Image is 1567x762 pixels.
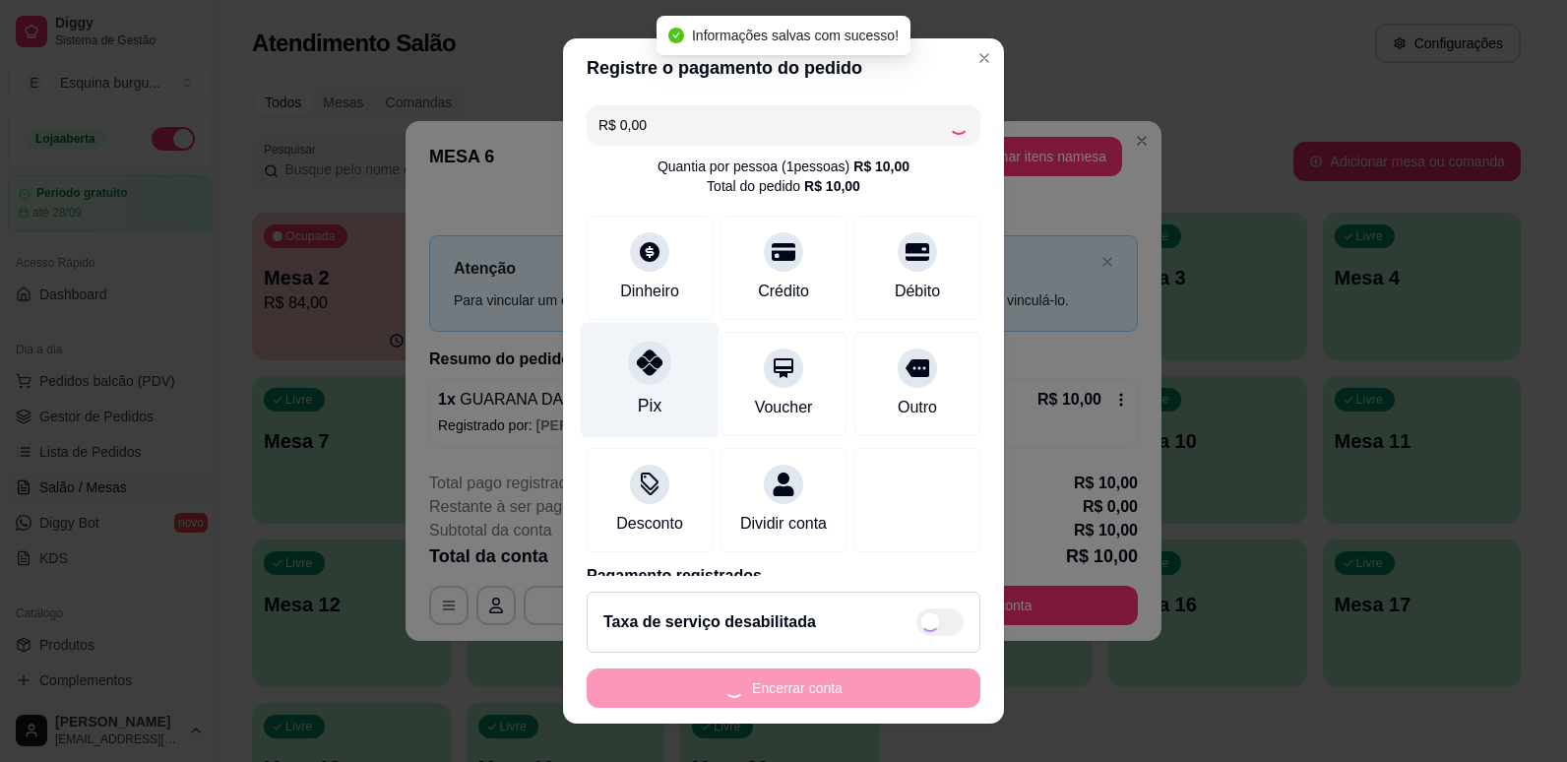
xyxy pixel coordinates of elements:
[616,512,683,536] div: Desconto
[587,564,980,588] p: Pagamento registrados
[620,280,679,303] div: Dinheiro
[755,396,813,419] div: Voucher
[949,115,969,135] div: Loading
[969,42,1000,74] button: Close
[603,610,816,634] h2: Taxa de serviço desabilitada
[895,280,940,303] div: Débito
[804,176,860,196] div: R$ 10,00
[853,157,909,176] div: R$ 10,00
[898,396,937,419] div: Outro
[740,512,827,536] div: Dividir conta
[658,157,909,176] div: Quantia por pessoa ( 1 pessoas)
[638,393,661,418] div: Pix
[707,176,860,196] div: Total do pedido
[598,105,949,145] input: Ex.: hambúrguer de cordeiro
[563,38,1004,97] header: Registre o pagamento do pedido
[668,28,684,43] span: check-circle
[692,28,899,43] span: Informações salvas com sucesso!
[758,280,809,303] div: Crédito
